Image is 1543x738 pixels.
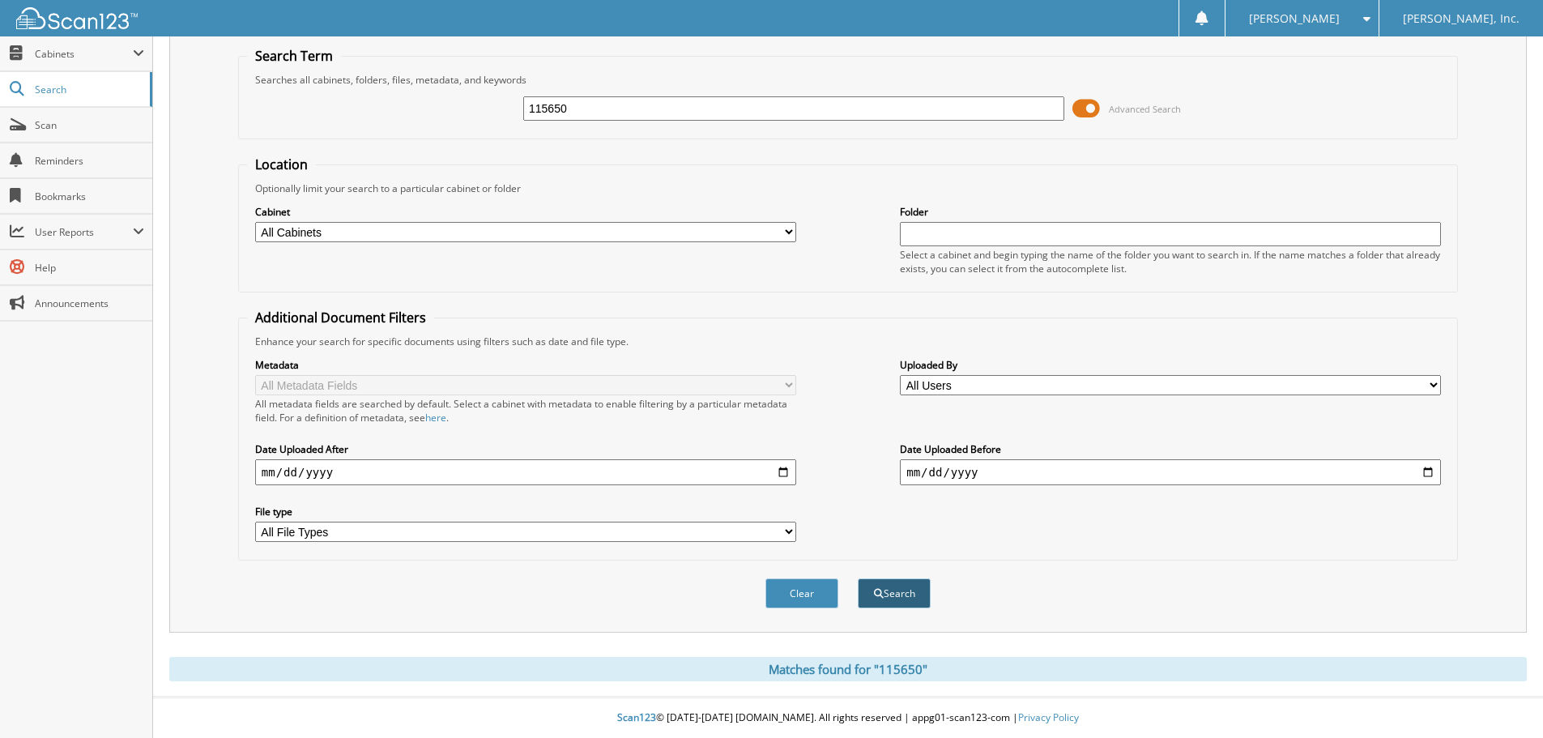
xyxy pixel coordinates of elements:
input: end [900,459,1441,485]
span: Search [35,83,142,96]
span: Announcements [35,296,144,310]
button: Search [858,578,931,608]
span: Reminders [35,154,144,168]
img: scan123-logo-white.svg [16,7,138,29]
iframe: Chat Widget [1462,660,1543,738]
label: Folder [900,205,1441,219]
span: Bookmarks [35,190,144,203]
label: Cabinet [255,205,796,219]
button: Clear [765,578,838,608]
span: Advanced Search [1109,103,1181,115]
div: Optionally limit your search to a particular cabinet or folder [247,181,1449,195]
label: Metadata [255,358,796,372]
div: All metadata fields are searched by default. Select a cabinet with metadata to enable filtering b... [255,397,796,424]
input: start [255,459,796,485]
label: Date Uploaded Before [900,442,1441,456]
span: Scan [35,118,144,132]
div: Select a cabinet and begin typing the name of the folder you want to search in. If the name match... [900,248,1441,275]
legend: Additional Document Filters [247,309,434,326]
label: Uploaded By [900,358,1441,372]
span: [PERSON_NAME], Inc. [1403,14,1520,23]
legend: Location [247,156,316,173]
a: Privacy Policy [1018,710,1079,724]
div: Matches found for "115650" [169,657,1527,681]
a: here [425,411,446,424]
label: File type [255,505,796,518]
span: [PERSON_NAME] [1249,14,1340,23]
div: Searches all cabinets, folders, files, metadata, and keywords [247,73,1449,87]
div: Enhance your search for specific documents using filters such as date and file type. [247,335,1449,348]
div: © [DATE]-[DATE] [DOMAIN_NAME]. All rights reserved | appg01-scan123-com | [153,698,1543,738]
span: Cabinets [35,47,133,61]
span: Help [35,261,144,275]
span: User Reports [35,225,133,239]
span: Scan123 [617,710,656,724]
label: Date Uploaded After [255,442,796,456]
legend: Search Term [247,47,341,65]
